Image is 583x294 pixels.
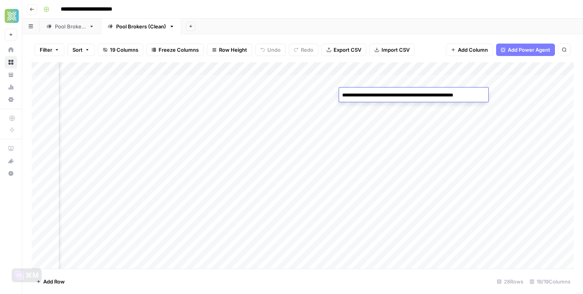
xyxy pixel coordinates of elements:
[508,46,550,54] span: Add Power Agent
[369,44,415,56] button: Import CSV
[301,46,313,54] span: Redo
[494,275,526,288] div: 28 Rows
[147,44,204,56] button: Freeze Columns
[5,9,19,23] img: Xponent21 Logo
[98,44,143,56] button: 19 Columns
[5,68,17,81] a: Your Data
[334,46,361,54] span: Export CSV
[25,271,39,279] div: ⌘M
[40,46,52,54] span: Filter
[5,142,17,155] a: AirOps Academy
[207,44,252,56] button: Row Height
[101,19,181,34] a: Pool Brokers (Clean)
[289,44,318,56] button: Redo
[40,19,101,34] a: Pool Brokers
[382,46,410,54] span: Import CSV
[55,23,86,30] div: Pool Brokers
[322,44,366,56] button: Export CSV
[5,44,17,56] a: Home
[446,44,493,56] button: Add Column
[110,46,138,54] span: 19 Columns
[72,46,83,54] span: Sort
[35,44,64,56] button: Filter
[5,56,17,68] a: Browse
[5,155,17,167] button: What's new?
[5,93,17,106] a: Settings
[32,275,69,288] button: Add Row
[5,6,17,26] button: Workspace: Xponent21
[5,81,17,93] a: Usage
[159,46,199,54] span: Freeze Columns
[219,46,247,54] span: Row Height
[496,44,555,56] button: Add Power Agent
[526,275,574,288] div: 19/19 Columns
[43,278,65,285] span: Add Row
[255,44,286,56] button: Undo
[267,46,281,54] span: Undo
[458,46,488,54] span: Add Column
[67,44,95,56] button: Sort
[5,167,17,180] button: Help + Support
[116,23,166,30] div: Pool Brokers (Clean)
